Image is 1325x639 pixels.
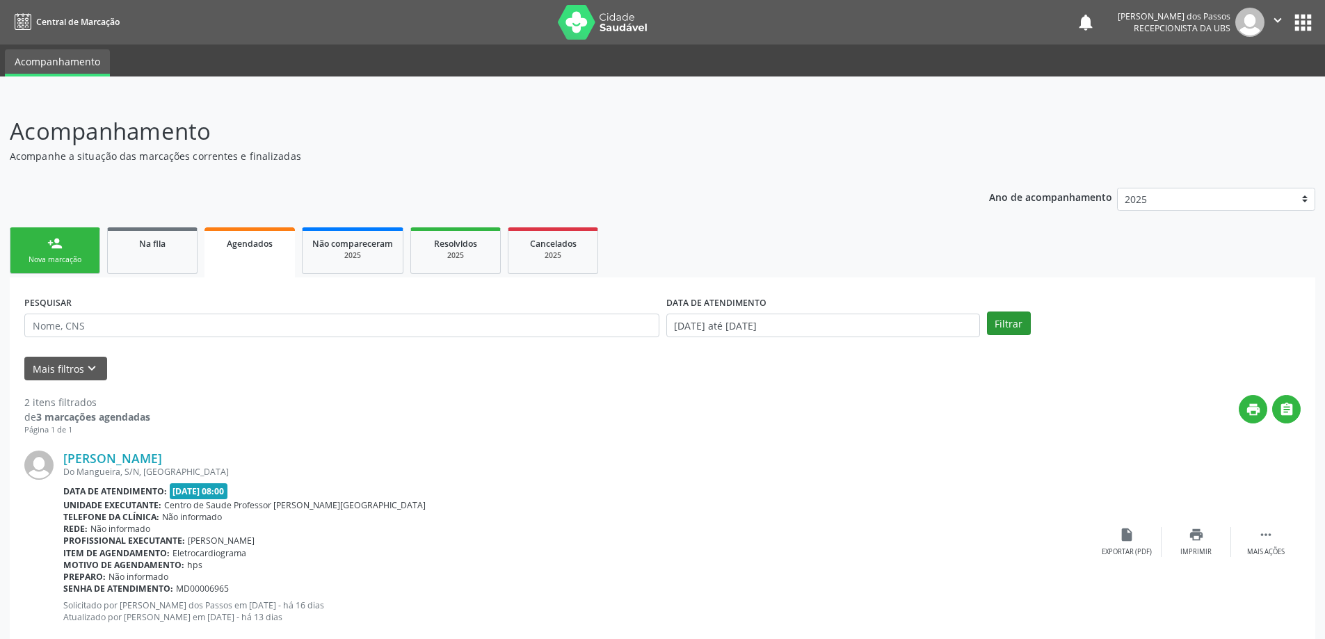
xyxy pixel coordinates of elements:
[227,238,273,250] span: Agendados
[312,250,393,261] div: 2025
[36,410,150,423] strong: 3 marcações agendadas
[989,188,1112,205] p: Ano de acompanhamento
[63,559,184,571] b: Motivo de agendamento:
[24,451,54,480] img: img
[63,451,162,466] a: [PERSON_NAME]
[84,361,99,376] i: keyboard_arrow_down
[530,238,577,250] span: Cancelados
[1279,402,1294,417] i: 
[164,499,426,511] span: Centro de Saude Professor [PERSON_NAME][GEOGRAPHIC_DATA]
[987,312,1031,335] button: Filtrar
[63,485,167,497] b: Data de atendimento:
[1270,13,1285,28] i: 
[170,483,228,499] span: [DATE] 08:00
[1189,527,1204,542] i: print
[63,535,185,547] b: Profissional executante:
[1076,13,1095,32] button: notifications
[1272,395,1301,423] button: 
[434,238,477,250] span: Resolvidos
[312,238,393,250] span: Não compareceram
[1247,547,1285,557] div: Mais ações
[63,466,1092,478] div: Do Mangueira, S/N, [GEOGRAPHIC_DATA]
[63,571,106,583] b: Preparo:
[1119,527,1134,542] i: insert_drive_file
[1118,10,1230,22] div: [PERSON_NAME] dos Passos
[139,238,166,250] span: Na fila
[1134,22,1230,34] span: Recepcionista da UBS
[176,583,229,594] span: MD00006965
[63,599,1092,623] p: Solicitado por [PERSON_NAME] dos Passos em [DATE] - há 16 dias Atualizado por [PERSON_NAME] em [D...
[162,511,222,523] span: Não informado
[5,49,110,76] a: Acompanhamento
[1239,395,1267,423] button: print
[63,547,170,559] b: Item de agendamento:
[24,292,72,314] label: PESQUISAR
[1291,10,1315,35] button: apps
[1235,8,1264,37] img: img
[1264,8,1291,37] button: 
[63,511,159,523] b: Telefone da clínica:
[90,523,150,535] span: Não informado
[47,236,63,251] div: person_add
[1180,547,1212,557] div: Imprimir
[63,499,161,511] b: Unidade executante:
[20,254,90,265] div: Nova marcação
[36,16,120,28] span: Central de Marcação
[421,250,490,261] div: 2025
[24,424,150,436] div: Página 1 de 1
[10,149,924,163] p: Acompanhe a situação das marcações correntes e finalizadas
[63,583,173,594] b: Senha de atendimento:
[1102,547,1152,557] div: Exportar (PDF)
[187,559,202,571] span: hps
[24,395,150,410] div: 2 itens filtrados
[172,547,246,559] span: Eletrocardiograma
[10,114,924,149] p: Acompanhamento
[24,357,107,381] button: Mais filtroskeyboard_arrow_down
[666,314,980,337] input: Selecione um intervalo
[188,535,255,547] span: [PERSON_NAME]
[666,292,766,314] label: DATA DE ATENDIMENTO
[24,410,150,424] div: de
[1246,402,1261,417] i: print
[518,250,588,261] div: 2025
[63,523,88,535] b: Rede:
[10,10,120,33] a: Central de Marcação
[1258,527,1274,542] i: 
[109,571,168,583] span: Não informado
[24,314,659,337] input: Nome, CNS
